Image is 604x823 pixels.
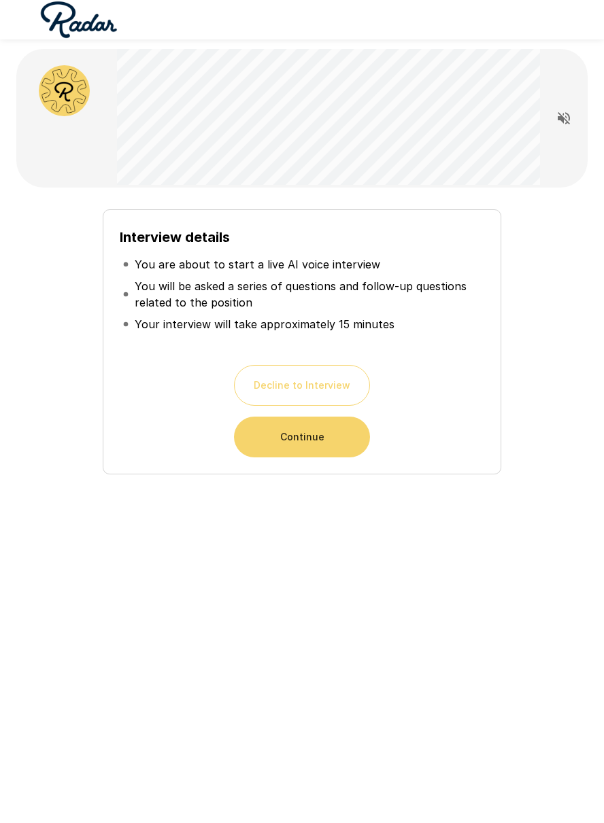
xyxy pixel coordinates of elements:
b: Interview details [120,229,230,245]
button: Decline to Interview [234,365,370,406]
p: Your interview will take approximately 15 minutes [135,316,395,332]
p: You will be asked a series of questions and follow-up questions related to the position [135,278,482,311]
p: You are about to start a live AI voice interview [135,256,380,273]
button: Read questions aloud [550,105,577,132]
img: radar_avatar.png [39,65,90,116]
button: Continue [234,417,370,457]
